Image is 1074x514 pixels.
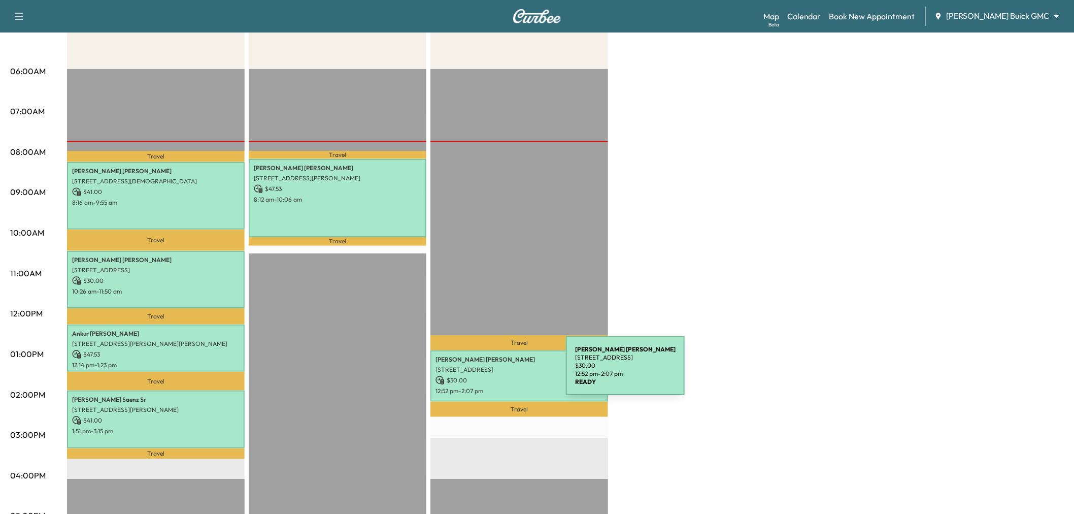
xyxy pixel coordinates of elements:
p: 03:00PM [10,429,45,441]
p: 12:00PM [10,307,43,319]
p: 07:00AM [10,105,45,117]
p: [STREET_ADDRESS] [575,354,676,362]
p: 12:52 pm - 2:07 pm [435,387,603,395]
p: $ 30.00 [435,376,603,385]
p: $ 30.00 [575,362,676,370]
p: $ 41.00 [72,416,240,425]
p: 04:00PM [10,469,46,481]
p: Travel [67,230,245,251]
p: 10:00AM [10,227,44,239]
p: 02:00PM [10,389,45,401]
p: [STREET_ADDRESS][PERSON_NAME] [72,406,240,414]
a: Calendar [787,10,821,22]
p: Travel [67,372,245,391]
p: Travel [67,151,245,162]
p: 8:12 am - 10:06 am [254,196,421,204]
p: $ 41.00 [72,187,240,197]
p: Travel [249,237,426,246]
b: [PERSON_NAME] [PERSON_NAME] [575,345,676,353]
img: Curbee Logo [513,9,561,23]
p: $ 30.00 [72,276,240,285]
p: [PERSON_NAME] [PERSON_NAME] [254,164,421,172]
p: 12:52 pm - 2:07 pm [575,370,676,378]
p: Travel [67,448,245,460]
p: [PERSON_NAME] [PERSON_NAME] [72,256,240,264]
p: 12:14 pm - 1:23 pm [72,361,240,369]
p: [STREET_ADDRESS] [435,366,603,374]
p: 8:16 am - 9:55 am [72,199,240,207]
p: Travel [430,402,608,417]
p: $ 47.53 [254,184,421,194]
p: [STREET_ADDRESS][PERSON_NAME][PERSON_NAME] [72,340,240,348]
p: [STREET_ADDRESS] [72,266,240,274]
a: MapBeta [763,10,779,22]
p: Ankur [PERSON_NAME] [72,330,240,338]
p: [PERSON_NAME] Saenz Sr [72,396,240,404]
p: 11:00AM [10,267,42,279]
p: [STREET_ADDRESS][PERSON_NAME] [254,174,421,182]
p: $ 47.53 [72,350,240,359]
p: [PERSON_NAME] [PERSON_NAME] [72,167,240,175]
b: READY [575,378,596,385]
p: Travel [67,308,245,325]
a: Book New Appointment [829,10,915,22]
p: Travel [249,151,426,159]
span: [PERSON_NAME] Buick GMC [947,10,1050,22]
p: 08:00AM [10,146,46,158]
p: 09:00AM [10,186,46,198]
p: [STREET_ADDRESS][DEMOGRAPHIC_DATA] [72,177,240,185]
p: 10:26 am - 11:50 am [72,287,240,296]
p: [PERSON_NAME] [PERSON_NAME] [435,356,603,364]
p: 06:00AM [10,65,46,77]
p: 01:00PM [10,348,44,360]
p: Travel [430,335,608,350]
div: Beta [768,21,779,28]
p: 1:51 pm - 3:15 pm [72,427,240,435]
